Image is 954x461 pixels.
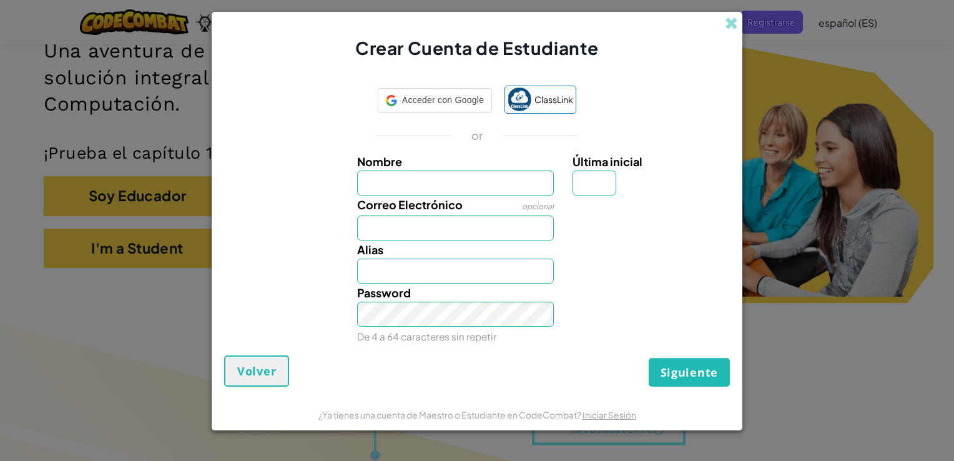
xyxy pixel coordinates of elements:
span: Siguiente [661,365,718,380]
span: Alias [357,242,383,257]
p: or [471,128,483,143]
a: Iniciar Sesión [583,409,636,420]
span: Crear Cuenta de Estudiante [355,37,599,59]
span: ¿Ya tienes una cuenta de Maestro o Estudiante en CodeCombat? [318,409,583,420]
span: Nombre [357,154,402,169]
span: opcional [522,202,554,211]
span: ClassLink [534,91,573,109]
div: Acceder con Google [378,88,492,113]
img: classlink-logo-small.png [508,87,531,111]
small: De 4 a 64 caracteres sin repetir [357,330,496,342]
span: Volver [237,364,276,379]
button: Siguiente [649,358,730,387]
button: Volver [224,355,289,387]
span: Acceder con Google [402,91,484,109]
span: Última inicial [573,154,642,169]
span: Correo Electrónico [357,197,463,212]
span: Password [357,285,411,300]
